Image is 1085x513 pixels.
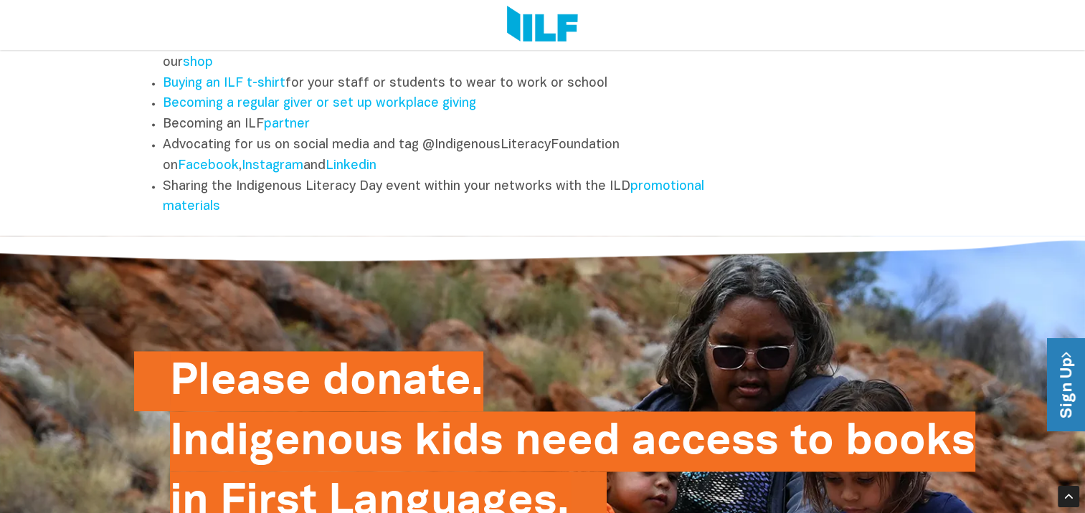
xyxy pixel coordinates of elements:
[163,97,476,110] a: Becoming a regular giver or set up workplace giving
[163,32,742,74] li: Purchasing ILF‑published books written by remote Community authors and illustrators from our
[163,74,742,95] li: for your staff or students to wear to work or school
[1058,486,1079,507] div: Scroll Back to Top
[242,160,303,172] a: Instagram
[163,177,742,219] li: Sharing the Indigenous Literacy Day event within your networks with the ILD
[183,57,213,69] a: shop
[163,77,285,90] a: Buying an ILF t-shirt
[264,118,310,130] a: partner
[178,160,239,172] a: Facebook
[507,6,578,44] img: Logo
[163,115,742,135] li: Becoming an ILF
[163,135,742,177] li: Advocating for us on social media and tag @IndigenousLiteracyFoundation on , and
[326,160,376,172] a: Linkedin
